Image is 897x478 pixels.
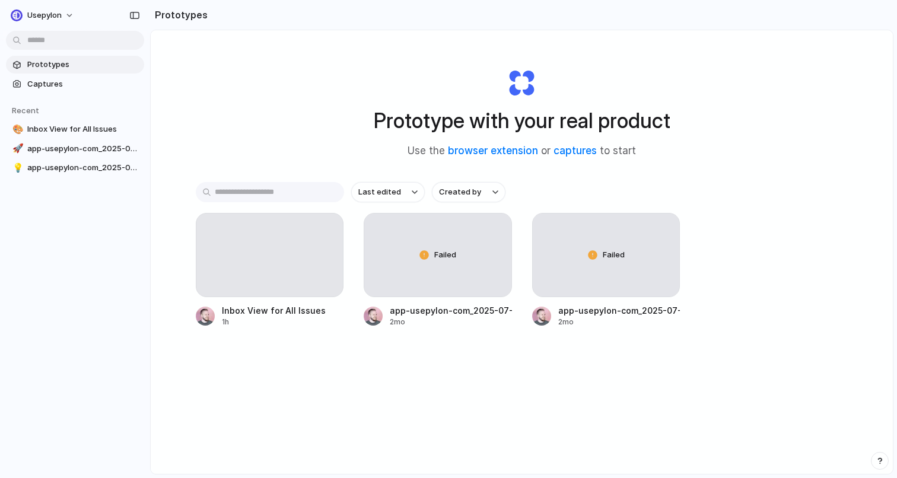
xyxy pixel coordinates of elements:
a: Inbox View for All Issues1h [196,213,344,327]
h1: Prototype with your real product [374,105,670,136]
a: browser extension [448,145,538,157]
span: Failed [603,249,625,261]
div: 💡 [12,161,21,175]
span: Inbox View for All Issues [27,123,139,135]
span: Failed [434,249,456,261]
a: 🎨Inbox View for All Issues [6,120,144,138]
h2: Prototypes [150,8,208,22]
span: Created by [439,186,481,198]
div: app-usepylon-com_2025-07-28T21-13 [390,304,512,317]
button: 🚀 [11,143,23,155]
button: usepylon [6,6,80,25]
span: Recent [12,106,39,115]
span: app-usepylon-com_2025-07-28T21-13 [27,143,139,155]
span: Prototypes [27,59,139,71]
div: 🚀 [12,142,21,155]
div: 1h [222,317,326,327]
a: 🚀app-usepylon-com_2025-07-28T21-13 [6,140,144,158]
div: 2mo [390,317,512,327]
button: Last edited [351,182,425,202]
span: usepylon [27,9,62,21]
button: 💡 [11,162,23,174]
div: 2mo [558,317,680,327]
button: Created by [432,182,505,202]
span: app-usepylon-com_2025-07-28T21-12 [27,162,139,174]
span: Last edited [358,186,401,198]
div: Inbox View for All Issues [222,304,326,317]
span: Use the or to start [408,144,636,159]
button: 🎨 [11,123,23,135]
span: Captures [27,78,139,90]
a: Prototypes [6,56,144,74]
a: 💡app-usepylon-com_2025-07-28T21-12 [6,159,144,177]
a: Failedapp-usepylon-com_2025-07-28T21-122mo [532,213,680,327]
div: 🎨 [12,123,21,136]
a: Captures [6,75,144,93]
div: app-usepylon-com_2025-07-28T21-12 [558,304,680,317]
a: captures [554,145,597,157]
a: Failedapp-usepylon-com_2025-07-28T21-132mo [364,213,512,327]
